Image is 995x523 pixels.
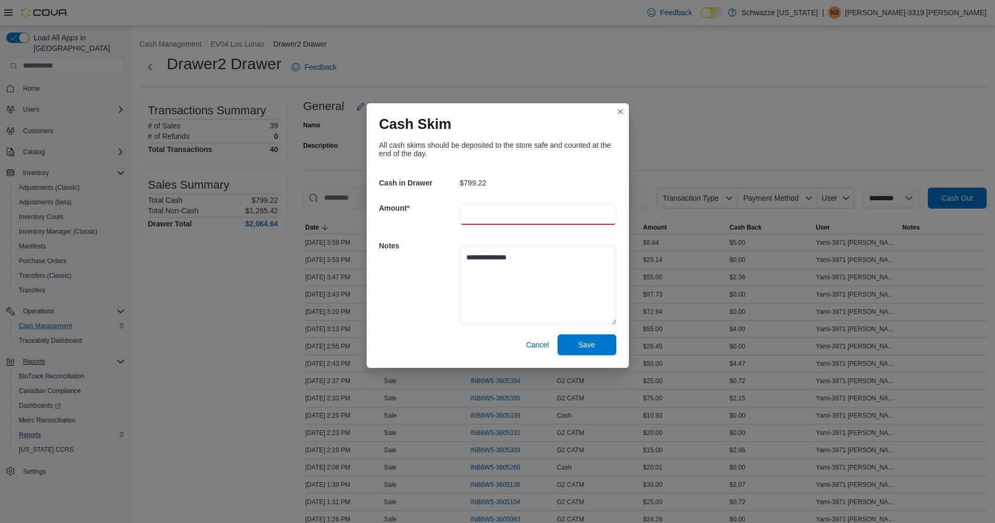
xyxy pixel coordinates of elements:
[379,116,452,133] h1: Cash Skim
[526,340,549,350] span: Cancel
[522,334,553,355] button: Cancel
[614,105,627,118] button: Closes this modal window
[579,340,595,350] span: Save
[379,141,616,158] div: All cash skims should be deposited to the store safe and counted at the end of the day.
[379,198,458,219] h5: Amount
[460,179,487,187] p: $799.22
[379,172,458,193] h5: Cash in Drawer
[379,235,458,256] h5: Notes
[558,334,616,355] button: Save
